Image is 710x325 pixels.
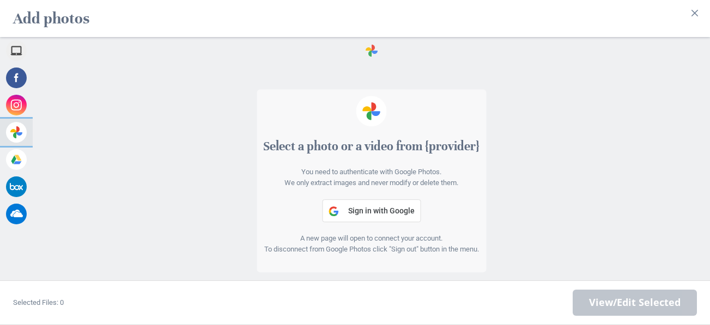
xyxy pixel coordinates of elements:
[263,167,480,177] div: You need to authenticate with Google Photos.
[263,233,480,244] div: A new page will open to connect your account.
[13,298,64,306] span: Selected Files: 0
[348,206,415,215] span: Sign in with Google
[263,244,480,255] div: To disconnect from Google Photos click "Sign out" button in the menu.
[322,199,421,222] button: Sign in with Google
[686,4,703,22] button: Close
[366,45,378,57] span: Google Photos
[573,290,697,316] span: Next
[13,4,89,33] h2: Add photos
[589,297,681,309] span: View/Edit Selected
[263,177,480,188] div: We only extract images and never modify or delete them.
[263,137,480,156] div: Select a photo or a video from {provider}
